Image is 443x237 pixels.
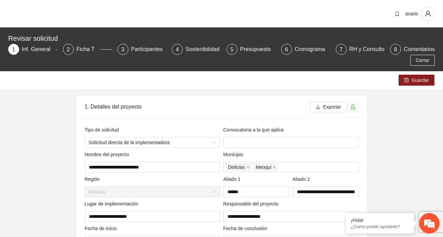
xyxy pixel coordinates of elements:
div: 4Sostenibilidad [172,44,221,55]
span: close [246,165,250,169]
div: 1Inf. General [8,44,57,55]
button: user [421,7,435,21]
span: Tipo de solicitud [85,126,130,134]
span: save [404,78,409,83]
div: 5Presupuesto [226,44,276,55]
span: Meoqui [256,163,272,171]
div: ¡Hola! [351,217,409,223]
span: Aliado 1 [223,175,252,184]
span: Convocatoria a la que aplica [223,126,295,134]
span: 7 [340,47,343,52]
span: Solicitud directa de la implementadora [89,137,216,148]
button: Cerrar [410,55,435,66]
div: Cronograma [295,44,331,55]
div: Ficha T [77,44,100,55]
div: Comentarios [404,44,435,55]
div: Sostenibilidad [185,44,225,55]
span: close [273,165,276,169]
span: Delicias [89,187,216,197]
span: Cerrar [416,57,429,64]
textarea: Escriba su mensaje y pulse “Intro” [3,161,130,185]
button: bell [392,8,403,19]
div: 6Cronograma [281,44,330,55]
div: Revisar solicitud [8,33,431,44]
span: Meoqui [253,163,278,171]
span: download [316,104,320,110]
div: RH y Consultores [349,44,398,55]
span: Lugar de implementación [85,200,150,208]
span: Delicias [228,163,245,171]
span: Municipio [223,151,255,159]
span: bell [392,11,402,16]
span: Región [85,175,111,184]
p: ¿Cómo puedo ayudarte? [351,224,409,229]
span: Exportar [323,103,341,111]
button: saveGuardar [399,75,434,86]
div: Chatee con nosotros ahora [36,35,115,44]
span: Fecha de conclusión [223,225,279,233]
span: Fecha de inicio [85,225,128,233]
div: Inf. General [22,44,56,55]
span: Nombre del proyecto [85,151,141,159]
span: 2 [67,47,70,52]
span: Guardar [412,76,429,84]
div: 7RH y Consultores [336,44,385,55]
div: Presupuesto [240,44,276,55]
span: 5 [231,47,234,52]
div: 8Comentarios [390,44,435,55]
div: Minimizar ventana de chat en vivo [112,3,128,20]
button: unlock [348,101,359,112]
div: 1. Detalles del proyecto [85,97,310,116]
span: 4 [176,47,179,52]
span: user [421,11,434,17]
span: unlock [348,104,358,110]
div: 2Ficha T [63,44,112,55]
span: Estamos en línea. [40,78,94,148]
span: 6 [285,47,288,52]
span: Aliado 2 [293,175,321,184]
span: Delicias [225,163,251,171]
span: 8 [394,47,397,52]
button: downloadExportar [310,101,347,112]
span: Responsable del proyecto [223,200,290,208]
div: 3Participantes [117,44,167,55]
span: 1 [12,47,15,52]
span: anaric [405,11,418,16]
div: Participantes [131,44,168,55]
span: 3 [121,47,124,52]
